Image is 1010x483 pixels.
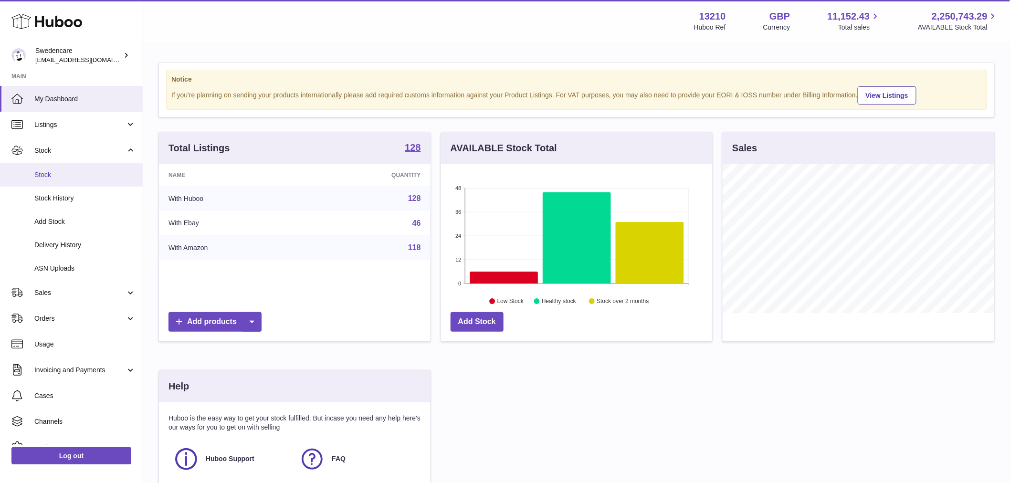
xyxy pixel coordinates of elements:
span: Huboo Support [206,454,254,463]
a: View Listings [858,86,916,105]
text: 24 [455,233,461,239]
span: Channels [34,417,136,426]
span: ASN Uploads [34,264,136,273]
span: [EMAIL_ADDRESS][DOMAIN_NAME] [35,56,140,63]
a: 11,152.43 Total sales [827,10,881,32]
a: Add Stock [451,312,504,332]
span: My Dashboard [34,94,136,104]
span: Delivery History [34,241,136,250]
text: Healthy stock [542,298,577,305]
span: AVAILABLE Stock Total [918,23,999,32]
a: 46 [412,219,421,227]
text: 12 [455,257,461,262]
a: 128 [405,143,421,154]
span: 11,152.43 [827,10,870,23]
span: Settings [34,443,136,452]
a: Log out [11,447,131,464]
a: Huboo Support [173,446,290,472]
text: 36 [455,209,461,215]
td: With Huboo [159,186,307,211]
span: Sales [34,288,126,297]
td: With Ebay [159,211,307,236]
span: Usage [34,340,136,349]
h3: Help [168,380,189,393]
span: FAQ [332,454,346,463]
span: 2,250,743.29 [932,10,988,23]
span: Stock [34,146,126,155]
strong: Notice [171,75,982,84]
div: If you're planning on sending your products internationally please add required customs informati... [171,85,982,105]
span: Stock History [34,194,136,203]
h3: AVAILABLE Stock Total [451,142,557,155]
a: FAQ [299,446,416,472]
span: Add Stock [34,217,136,226]
span: Total sales [838,23,881,32]
th: Quantity [307,164,430,186]
a: 128 [408,194,421,202]
div: Huboo Ref [694,23,726,32]
strong: 13210 [699,10,726,23]
div: Swedencare [35,46,121,64]
strong: GBP [769,10,790,23]
text: 48 [455,185,461,191]
p: Huboo is the easy way to get your stock fulfilled. But incase you need any help here's our ways f... [168,414,421,432]
span: Cases [34,391,136,400]
span: Listings [34,120,126,129]
strong: 128 [405,143,421,152]
h3: Total Listings [168,142,230,155]
span: Stock [34,170,136,179]
a: 118 [408,243,421,252]
span: Invoicing and Payments [34,366,126,375]
span: Orders [34,314,126,323]
a: 2,250,743.29 AVAILABLE Stock Total [918,10,999,32]
a: Add products [168,312,262,332]
text: Low Stock [497,298,524,305]
th: Name [159,164,307,186]
div: Currency [763,23,790,32]
img: internalAdmin-13210@internal.huboo.com [11,48,26,63]
td: With Amazon [159,235,307,260]
text: Stock over 2 months [597,298,649,305]
h3: Sales [732,142,757,155]
text: 0 [458,281,461,286]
